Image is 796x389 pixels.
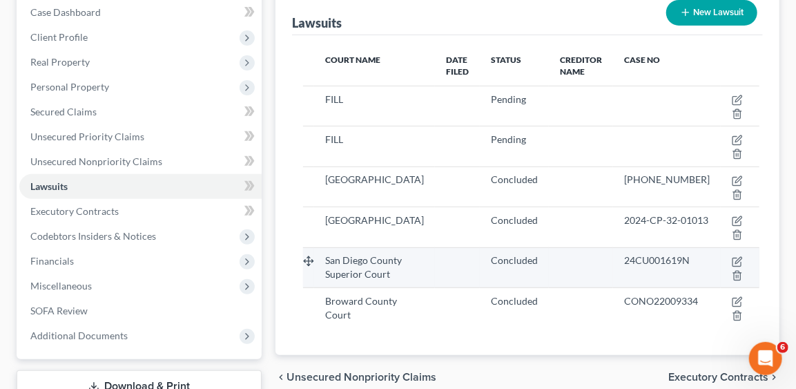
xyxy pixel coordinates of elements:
a: Executory Contracts [19,199,262,224]
span: Unsecured Nonpriority Claims [287,372,436,383]
span: [PHONE_NUMBER] [624,173,710,185]
span: 6 [777,342,788,353]
span: Case Dashboard [30,6,101,18]
span: CONO22009334 [624,295,698,307]
span: Court Name [325,55,380,65]
span: Concluded [491,214,538,226]
span: Miscellaneous [30,280,92,292]
a: Unsecured Priority Claims [19,124,262,149]
span: Date Filed [446,55,469,77]
span: Financials [30,255,74,267]
i: chevron_left [275,372,287,383]
span: Additional Documents [30,330,128,341]
a: Secured Claims [19,99,262,124]
span: [GEOGRAPHIC_DATA] [325,214,424,226]
span: Case No [624,55,660,65]
span: Unsecured Priority Claims [30,131,144,142]
span: Secured Claims [30,106,97,117]
span: Broward County Court [325,295,397,321]
span: Concluded [491,295,538,307]
span: FILL [325,133,343,145]
span: Executory Contracts [30,205,119,217]
span: Personal Property [30,81,109,93]
span: Unsecured Nonpriority Claims [30,155,162,167]
span: FILL [325,93,343,105]
a: Lawsuits [19,174,262,199]
iframe: Intercom live chat [749,342,782,375]
span: Codebtors Insiders & Notices [30,230,156,242]
span: SOFA Review [30,305,88,316]
div: Lawsuits [292,15,342,31]
i: chevron_right [768,372,779,383]
span: Concluded [491,173,538,185]
span: San Diego County Superior Court [325,254,402,280]
span: Lawsuits [30,180,68,192]
span: Status [491,55,521,65]
span: Pending [491,133,526,145]
span: Client Profile [30,31,88,43]
a: Unsecured Nonpriority Claims [19,149,262,174]
span: Pending [491,93,526,105]
span: [GEOGRAPHIC_DATA] [325,173,424,185]
span: 24CU001619N [624,254,690,266]
span: 2024-CP-32-01013 [624,214,708,226]
a: SOFA Review [19,298,262,323]
span: Real Property [30,56,90,68]
button: chevron_left Unsecured Nonpriority Claims [275,372,436,383]
span: Creditor Name [560,55,602,77]
span: Executory Contracts [668,372,768,383]
span: Concluded [491,254,538,266]
button: Executory Contracts chevron_right [668,372,779,383]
